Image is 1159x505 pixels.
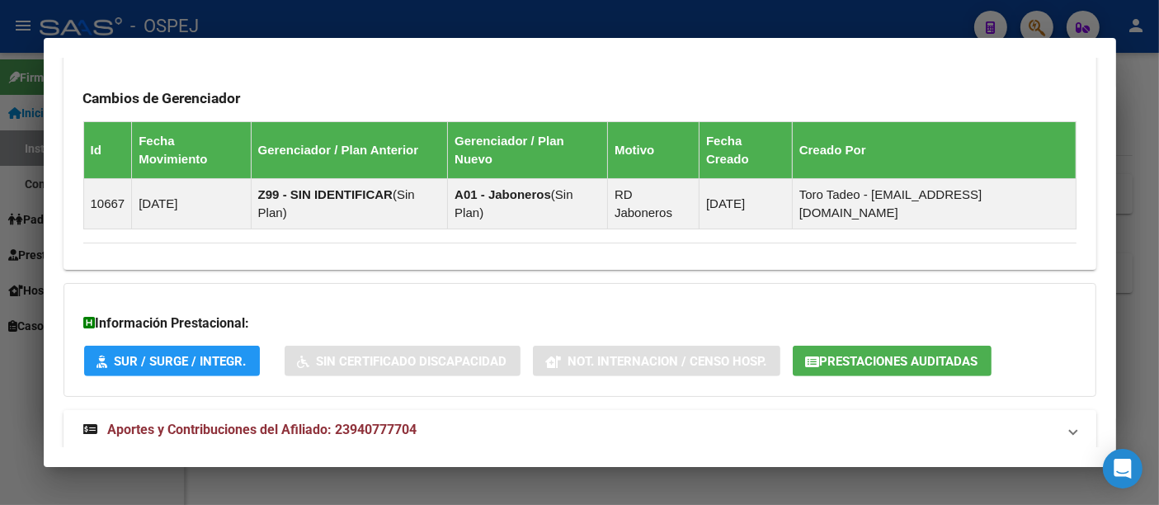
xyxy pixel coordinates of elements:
td: [DATE] [700,179,793,229]
span: Aportes y Contribuciones del Afiliado: 23940777704 [108,422,417,437]
td: [DATE] [132,179,251,229]
mat-expansion-panel-header: Aportes y Contribuciones del Afiliado: 23940777704 [64,410,1096,450]
th: Motivo [608,122,700,179]
button: Not. Internacion / Censo Hosp. [533,346,780,376]
span: Not. Internacion / Censo Hosp. [568,354,767,369]
td: ( ) [448,179,608,229]
button: Sin Certificado Discapacidad [285,346,521,376]
td: ( ) [251,179,448,229]
span: Sin Certificado Discapacidad [317,354,507,369]
th: Fecha Creado [700,122,793,179]
div: Open Intercom Messenger [1103,449,1143,488]
button: SUR / SURGE / INTEGR. [84,346,260,376]
span: Prestaciones Auditadas [820,354,978,369]
th: Id [83,122,132,179]
span: SUR / SURGE / INTEGR. [115,354,247,369]
strong: Z99 - SIN IDENTIFICAR [258,187,393,201]
h3: Cambios de Gerenciador [83,89,1077,107]
td: Toro Tadeo - [EMAIL_ADDRESS][DOMAIN_NAME] [792,179,1076,229]
td: 10667 [83,179,132,229]
button: Prestaciones Auditadas [793,346,992,376]
td: RD Jaboneros [608,179,700,229]
th: Fecha Movimiento [132,122,251,179]
strong: A01 - Jaboneros [455,187,551,201]
th: Gerenciador / Plan Nuevo [448,122,608,179]
h3: Información Prestacional: [84,314,1076,333]
th: Creado Por [792,122,1076,179]
th: Gerenciador / Plan Anterior [251,122,448,179]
